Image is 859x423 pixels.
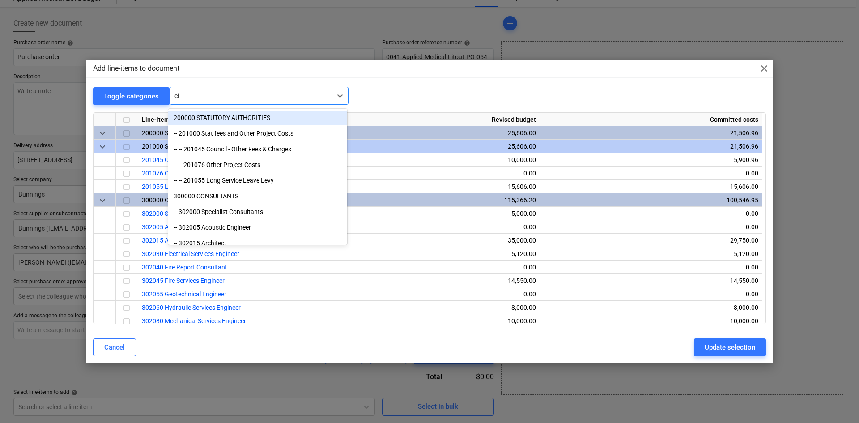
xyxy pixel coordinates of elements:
div: 25,606.00 [321,140,536,153]
span: keyboard_arrow_down [97,195,108,206]
span: 200000 STATUTORY AUTHORITIES [142,129,238,137]
div: -- -- 201055 Long Service Leave Levy [168,173,347,188]
span: keyboard_arrow_down [97,141,108,152]
div: -- -- 201045 Council - Other Fees & Charges [168,142,347,156]
div: 0.00 [544,287,758,301]
div: 0.00 [321,261,536,274]
div: 5,120.00 [321,247,536,261]
div: 5,900.96 [544,153,758,167]
span: close [759,63,770,74]
div: Update selection [705,342,755,353]
div: 0.00 [321,167,536,180]
span: 300000 CONSULTANTS [142,197,207,204]
a: 302030 Electrical Services Engineer [142,250,239,257]
div: 14,550.00 [321,274,536,287]
a: 302080 Mechanical Services Engineer [142,317,246,325]
div: 21,506.96 [544,126,758,140]
div: -- 302015 Architect [168,236,347,250]
div: 0.00 [544,261,758,274]
div: 200000 STATUTORY AUTHORITIES [168,111,347,125]
div: 35,000.00 [321,234,536,247]
iframe: Chat Widget [814,380,859,423]
a: 302005 Acoustic Engineer [142,223,214,231]
a: 302040 Fire Report Consultant [142,264,227,271]
div: Toggle categories [104,90,159,102]
div: -- 201000 Stat fees and Other Project Costs [168,126,347,141]
div: 0.00 [544,220,758,234]
button: Cancel [93,338,136,356]
div: 5,000.00 [321,207,536,220]
a: 302000 Specialist Consultants [142,210,226,217]
div: Line-item [138,113,317,126]
a: 302015 Architect [142,237,190,244]
div: -- -- 201076 Other Project Costs [168,158,347,172]
a: 302060 Hydraulic Services Engineer [142,304,241,311]
div: 10,000.00 [321,314,536,328]
div: 0.00 [321,220,536,234]
button: Update selection [694,338,766,356]
div: 25,606.00 [321,126,536,140]
div: 100,546.95 [544,193,758,207]
div: Cancel [104,342,125,353]
div: 15,606.00 [321,180,536,193]
a: 302045 Fire Services Engineer [142,277,225,284]
div: 115,366.20 [321,193,536,207]
button: Toggle categories [93,87,170,105]
div: Committed costs [540,113,762,126]
div: -- 302000 Specialist Consultants [168,205,347,219]
div: -- 302005 Acoustic Engineer [168,220,347,235]
div: 15,606.00 [544,180,758,193]
span: keyboard_arrow_down [97,128,108,139]
div: Revised budget [317,113,540,126]
div: 10,000.00 [321,153,536,167]
div: 0.00 [544,207,758,220]
div: 14,550.00 [544,274,758,287]
div: 0.00 [544,167,758,180]
div: 0.00 [321,287,536,301]
a: 201055 Long Service Leave Levy [142,183,232,190]
span: 201000 Stat fees and Other Project Costs [142,143,257,150]
div: 21,506.96 [544,140,758,153]
div: 29,750.00 [544,234,758,247]
a: 302055 Geotechnical Engineer [142,291,226,298]
a: 201045 Council - Other Fees & Charges [142,156,250,163]
p: Add line-items to document [93,63,179,74]
div: 8,000.00 [321,301,536,314]
a: 201076 Other Project Costs [142,170,219,177]
div: 10,000.00 [544,314,758,328]
div: 5,120.00 [544,247,758,261]
div: 300000 CONSULTANTS [168,189,347,203]
div: 8,000.00 [544,301,758,314]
